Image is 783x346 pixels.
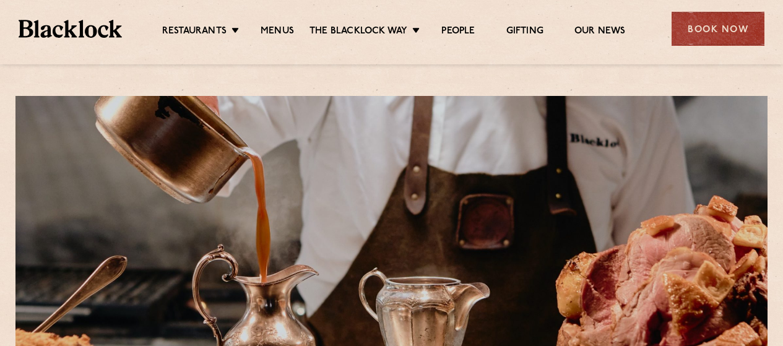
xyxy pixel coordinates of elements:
a: Our News [574,25,626,39]
a: Menus [261,25,294,39]
div: Book Now [672,12,764,46]
img: BL_Textured_Logo-footer-cropped.svg [19,20,122,37]
a: People [441,25,475,39]
a: The Blacklock Way [309,25,407,39]
a: Restaurants [162,25,227,39]
a: Gifting [506,25,543,39]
